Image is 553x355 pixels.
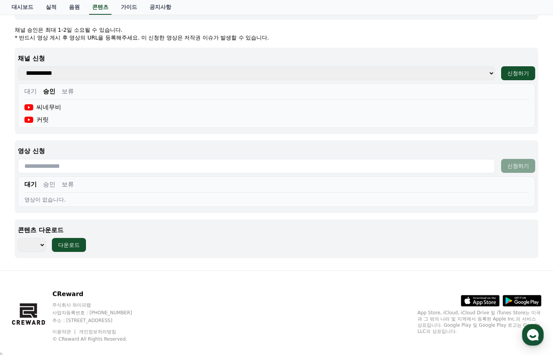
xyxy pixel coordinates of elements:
[15,34,538,41] p: * 반드시 영상 게시 후 영상의 URL을 등록해주세요. 미 신청한 영상은 저작권 이슈가 발생할 수 있습니다.
[24,257,29,264] span: 홈
[507,69,529,77] div: 신청하기
[52,290,147,299] p: CReward
[18,146,535,156] p: 영상 신청
[24,115,49,124] div: 커릿
[52,329,77,334] a: 이용약관
[43,180,55,189] button: 승인
[501,66,535,80] button: 신청하기
[501,159,535,173] button: 신청하기
[51,246,100,265] a: 대화
[2,246,51,265] a: 홈
[507,162,529,170] div: 신청하기
[58,241,80,249] div: 다운로드
[24,196,529,203] div: 영상이 없습니다.
[24,180,37,189] button: 대기
[24,87,37,96] button: 대기
[52,238,86,252] button: 다운로드
[417,310,541,334] p: App Store, iCloud, iCloud Drive 및 iTunes Store는 미국과 그 밖의 나라 및 지역에서 등록된 Apple Inc.의 서비스 상표입니다. Goo...
[18,226,535,235] p: 콘텐츠 다운로드
[24,103,61,112] div: 씨네무비
[43,87,55,96] button: 승인
[52,317,147,324] p: 주소 : [STREET_ADDRESS]
[15,26,538,34] p: 채널 승인은 최대 1-2일 소요될 수 있습니다.
[52,310,147,316] p: 사업자등록번호 : [PHONE_NUMBER]
[100,246,149,265] a: 설정
[62,180,74,189] button: 보류
[71,258,80,264] span: 대화
[52,336,147,342] p: © CReward All Rights Reserved.
[62,87,74,96] button: 보류
[18,54,535,63] p: 채널 신청
[79,329,116,334] a: 개인정보처리방침
[52,302,147,308] p: 주식회사 와이피랩
[120,257,129,264] span: 설정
